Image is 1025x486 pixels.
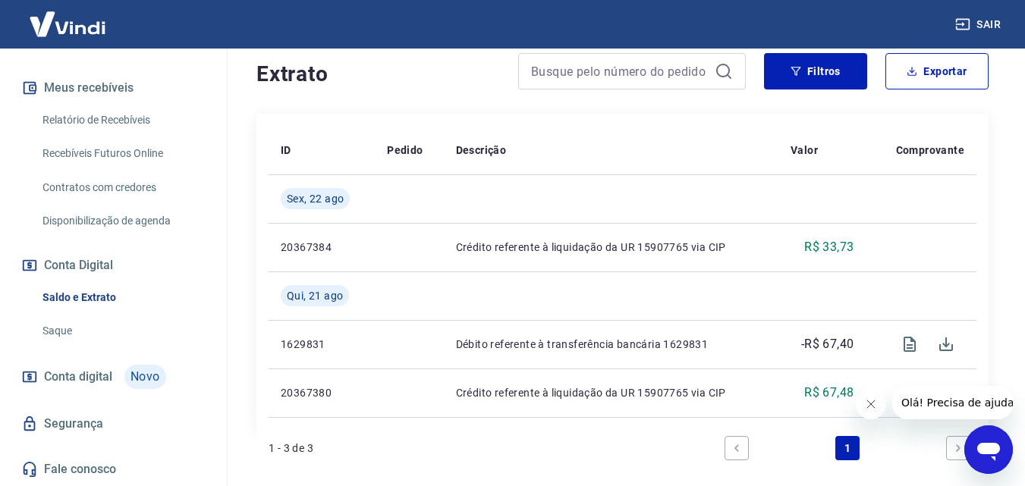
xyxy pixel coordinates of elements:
p: 1629831 [281,337,363,352]
a: Relatório de Recebíveis [36,105,209,136]
p: R$ 33,73 [804,238,854,256]
p: ID [281,143,291,158]
a: Contratos com credores [36,172,209,203]
h4: Extrato [256,59,500,89]
span: Visualizar [891,326,928,362]
a: Previous page [725,436,749,460]
p: 20367384 [281,240,363,255]
button: Conta Digital [18,249,209,282]
iframe: Fechar mensagem [856,389,886,419]
p: Crédito referente à liquidação da UR 15907765 via CIP [456,240,766,255]
p: 1 - 3 de 3 [269,441,313,456]
p: Pedido [387,143,423,158]
button: Exportar [885,53,989,89]
p: -R$ 67,40 [801,335,854,353]
a: Page 1 is your current page [835,436,860,460]
span: Qui, 21 ago [287,288,343,303]
p: Descrição [456,143,507,158]
p: Crédito referente à liquidação da UR 15907765 via CIP [456,385,766,400]
img: Vindi [18,1,117,47]
a: Next page [946,436,970,460]
a: Conta digitalNovo [18,359,209,395]
a: Saque [36,315,209,346]
a: Fale conosco [18,453,209,486]
button: Filtros [764,53,867,89]
span: Novo [124,365,166,389]
button: Meus recebíveis [18,71,209,105]
p: R$ 67,48 [804,384,854,402]
p: 20367380 [281,385,363,400]
p: Comprovante [896,143,964,158]
iframe: Mensagem da empresa [892,386,1013,419]
a: Segurança [18,407,209,441]
span: Olá! Precisa de ajuda? [9,11,127,23]
p: Valor [791,143,818,158]
span: Conta digital [44,366,112,387]
p: Débito referente à transferência bancária 1629831 [456,337,766,352]
button: Sair [952,11,1007,39]
span: Sex, 22 ago [287,191,344,206]
ul: Pagination [718,430,976,466]
a: Saldo e Extrato [36,282,209,313]
a: Disponibilização de agenda [36,205,209,237]
a: Recebíveis Futuros Online [36,138,209,169]
input: Busque pelo número do pedido [531,60,709,83]
iframe: Botão para abrir a janela de mensagens [964,425,1013,474]
span: Download [928,326,964,362]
